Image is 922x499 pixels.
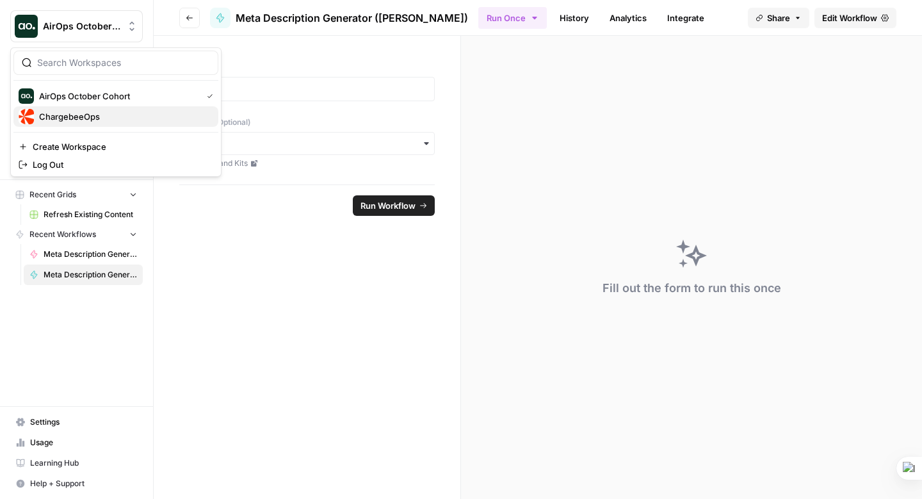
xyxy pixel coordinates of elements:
a: Learning Hub [10,453,143,473]
img: AirOps October Cohort Logo [19,88,34,104]
a: Meta Description Generator ([PERSON_NAME]) [24,244,143,265]
span: Meta Description Generator ([PERSON_NAME]) [44,249,137,260]
span: ChargebeeOps [39,110,208,123]
span: Meta Description Generator ([PERSON_NAME]) [44,269,137,281]
span: Settings [30,416,137,428]
span: Meta Description Generator ([PERSON_NAME]) [236,10,468,26]
label: Blog URL [179,61,435,73]
input: Search Workspaces [37,56,210,69]
a: Meta Description Generator ([PERSON_NAME]) [24,265,143,285]
span: Share [767,12,790,24]
div: Fill out the form to run this once [603,279,781,297]
span: Log Out [33,158,208,171]
span: Edit Workflow [822,12,877,24]
a: Refresh Existing Content [24,204,143,225]
span: Usage [30,437,137,448]
span: AirOps October Cohort [43,20,120,33]
img: ChargebeeOps Logo [19,109,34,124]
span: AirOps October Cohort [39,90,197,102]
a: History [552,8,597,28]
a: Log Out [13,156,218,174]
span: Recent Workflows [29,229,96,240]
div: Workspace: AirOps October Cohort [10,47,222,177]
span: Learning Hub [30,457,137,469]
span: Refresh Existing Content [44,209,137,220]
button: Run Once [478,7,547,29]
img: AirOps October Cohort Logo [15,15,38,38]
a: Settings [10,412,143,432]
button: Run Workflow [353,195,435,216]
button: Help + Support [10,473,143,494]
a: Integrate [659,8,712,28]
span: Recent Grids [29,189,76,200]
span: (Optional) [215,117,250,128]
label: Brand Kit [179,117,435,128]
a: Analytics [602,8,654,28]
button: Share [748,8,809,28]
a: Meta Description Generator ([PERSON_NAME]) [210,8,468,28]
span: Create Workspace [33,140,208,153]
button: Recent Grids [10,185,143,204]
button: Workspace: AirOps October Cohort [10,10,143,42]
a: Manage Brand Kits [179,158,435,169]
span: Help + Support [30,478,137,489]
a: Usage [10,432,143,453]
a: Create Workspace [13,138,218,156]
span: Run Workflow [360,199,416,212]
button: Recent Workflows [10,225,143,244]
a: Edit Workflow [814,8,896,28]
